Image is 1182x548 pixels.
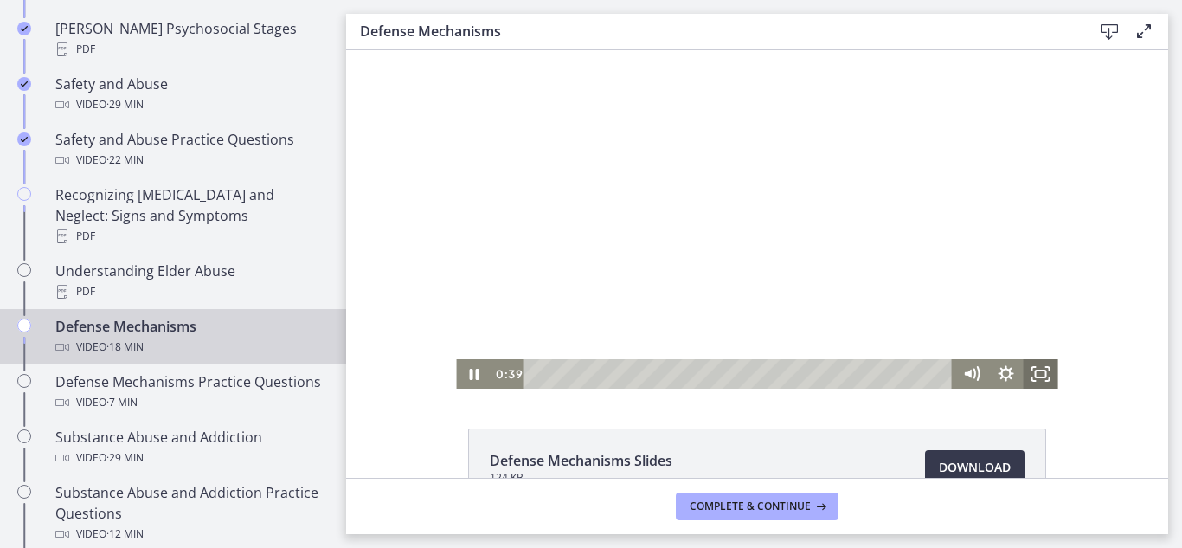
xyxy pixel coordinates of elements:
div: PDF [55,281,325,302]
span: 124 KB [490,471,672,485]
button: Show settings menu [643,309,678,338]
span: Defense Mechanisms Slides [490,450,672,471]
iframe: Video Lesson [346,50,1168,389]
a: Download [925,450,1025,485]
i: Completed [17,77,31,91]
div: PDF [55,226,325,247]
i: Completed [17,22,31,35]
span: · 18 min [106,337,144,358]
i: Completed [17,132,31,146]
div: Safety and Abuse [55,74,325,115]
div: Understanding Elder Abuse [55,261,325,302]
span: · 29 min [106,448,144,468]
div: Video [55,94,325,115]
div: Defense Mechanisms [55,316,325,358]
div: Recognizing [MEDICAL_DATA] and Neglect: Signs and Symptoms [55,184,325,247]
div: Safety and Abuse Practice Questions [55,129,325,171]
span: · 7 min [106,392,138,413]
div: Video [55,337,325,358]
div: Substance Abuse and Addiction [55,427,325,468]
span: Complete & continue [690,500,811,513]
div: Video [55,524,325,545]
span: · 29 min [106,94,144,115]
div: [PERSON_NAME] Psychosocial Stages [55,18,325,60]
button: Complete & continue [676,493,838,520]
div: Video [55,150,325,171]
button: Mute [608,309,643,338]
span: · 22 min [106,150,144,171]
span: · 12 min [106,524,144,545]
div: Substance Abuse and Addiction Practice Questions [55,482,325,545]
span: Download [939,457,1011,478]
button: Fullscreen [678,309,712,338]
div: Video [55,448,325,468]
h3: Defense Mechanisms [360,21,1064,42]
div: Defense Mechanisms Practice Questions [55,371,325,413]
div: PDF [55,39,325,60]
div: Video [55,392,325,413]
